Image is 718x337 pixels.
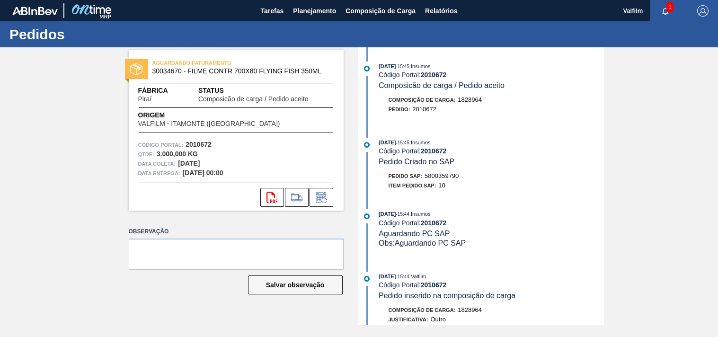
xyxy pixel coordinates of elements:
[379,71,603,79] div: Código Portal:
[198,96,309,103] span: Composicão de carga / Pedido aceito
[379,158,454,166] span: Pedido Criado no SAP
[396,212,409,217] span: - 15:44
[396,140,409,145] span: - 15:45
[379,292,515,300] span: Pedido inserido na composição de carga
[409,140,431,145] span: : Insumos
[183,169,223,177] strong: [DATE] 00:00
[364,213,370,219] img: atual
[138,168,180,178] span: Data entrega:
[310,188,333,207] div: Informar alteração no pedido
[129,225,344,239] label: Observação
[389,97,456,103] span: Composição de Carga :
[12,7,58,15] img: TNhmsLtSVTkK8tSr43FrP2fwEKptu5GPRR3wAAAABJRU5ErkJggg==
[379,230,450,238] span: Aguardando PC SAP
[138,120,280,127] span: VALFILM - ITAMONTE ([GEOGRAPHIC_DATA])
[650,4,681,18] button: Notificações
[425,5,457,17] span: Relatórios
[409,274,426,279] span: : Valfilm
[379,281,603,289] div: Código Portal:
[421,147,447,155] strong: 2010672
[285,188,309,207] div: Ir para Composição de Carga
[389,183,436,188] span: Item pedido SAP:
[379,211,396,217] span: [DATE]
[421,71,447,79] strong: 2010672
[198,86,334,96] span: Status
[186,141,212,148] strong: 2010672
[379,219,603,227] div: Código Portal:
[138,110,307,120] span: Origem
[438,182,445,189] span: 10
[152,68,324,75] span: 30034670 - FILME CONTR 700X80 FLYING FISH 350ML
[138,96,152,103] span: Piraí
[409,63,431,69] span: : Insumos
[421,281,447,289] strong: 2010672
[697,5,709,17] img: Logout
[421,219,447,227] strong: 2010672
[389,106,410,112] span: Pedido :
[379,239,466,247] span: Obs: Aguardando PC SAP
[364,66,370,71] img: atual
[409,211,431,217] span: : Insumos
[379,81,505,89] span: Composicão de carga / Pedido aceito
[178,160,200,167] strong: [DATE]
[346,5,416,17] span: Composição de Carga
[396,274,409,279] span: - 15:44
[364,276,370,282] img: atual
[379,63,396,69] span: [DATE]
[379,147,603,155] div: Código Portal:
[138,86,182,96] span: Fábrica
[248,275,343,294] button: Salvar observação
[430,316,446,323] span: Outro
[130,63,142,75] img: status
[293,5,336,17] span: Planejamento
[260,188,284,207] div: Abrir arquivo PDF
[396,64,409,69] span: - 15:45
[364,142,370,148] img: atual
[379,274,396,279] span: [DATE]
[458,306,482,313] span: 1828964
[379,140,396,145] span: [DATE]
[458,96,482,103] span: 1828964
[138,159,176,168] span: Data coleta:
[389,317,428,322] span: Justificativa:
[138,140,184,150] span: Código Portal:
[157,150,198,158] strong: 3.000,000 KG
[425,172,459,179] span: 5800359790
[138,150,154,159] span: Qtde :
[260,5,284,17] span: Tarefas
[412,106,436,113] span: 2010672
[389,173,423,179] span: Pedido SAP:
[666,2,674,12] span: 1
[152,58,285,68] span: AGUARDANDO FATURAMENTO
[9,29,177,40] h1: Pedidos
[389,307,456,313] span: Composição de Carga :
